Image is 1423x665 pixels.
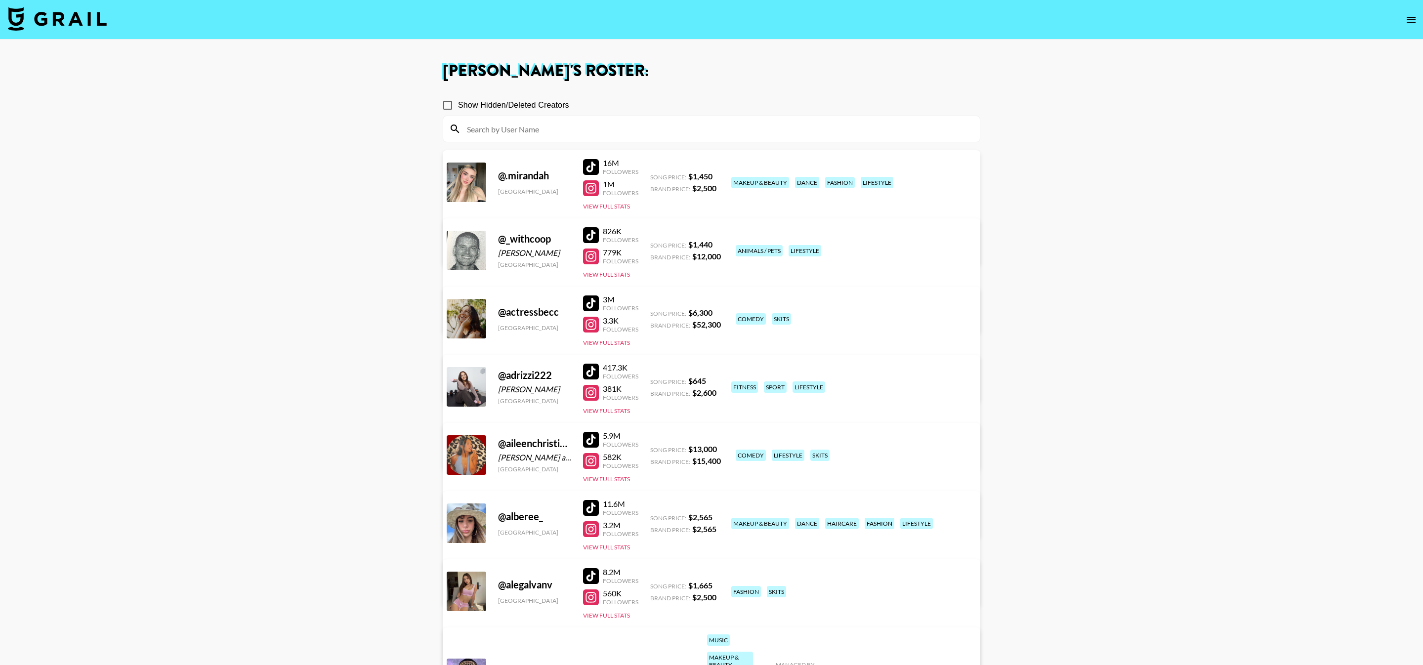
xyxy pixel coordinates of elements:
strong: $ 52,300 [692,320,721,329]
img: Grail Talent [8,7,107,31]
button: View Full Stats [583,203,630,210]
span: Brand Price: [650,458,690,465]
div: fashion [731,586,761,597]
div: [PERSON_NAME] [498,384,571,394]
div: music [707,634,730,646]
div: Followers [603,462,638,469]
div: 417.3K [603,363,638,373]
div: Followers [603,189,638,197]
span: Brand Price: [650,390,690,397]
div: Followers [603,509,638,516]
div: [GEOGRAPHIC_DATA] [498,597,571,604]
div: [PERSON_NAME] and [GEOGRAPHIC_DATA] [498,453,571,462]
strong: $ 1,665 [688,581,712,590]
div: Followers [603,577,638,584]
div: @ adrizzi222 [498,369,571,381]
div: Followers [603,394,638,401]
span: Song Price: [650,378,686,385]
div: fitness [731,381,758,393]
span: Brand Price: [650,594,690,602]
strong: $ 2,500 [692,183,716,193]
div: 1M [603,179,638,189]
button: View Full Stats [583,407,630,415]
div: 826K [603,226,638,236]
div: @ _withcoop [498,233,571,245]
strong: $ 12,000 [692,251,721,261]
button: View Full Stats [583,543,630,551]
div: @ alberee_ [498,510,571,523]
div: Followers [603,530,638,538]
div: lifestyle [772,450,804,461]
div: [GEOGRAPHIC_DATA] [498,397,571,405]
strong: $ 2,565 [688,512,712,522]
div: 3.3K [603,316,638,326]
div: 582K [603,452,638,462]
span: Song Price: [650,446,686,454]
div: lifestyle [789,245,821,256]
div: [GEOGRAPHIC_DATA] [498,529,571,536]
strong: $ 15,400 [692,456,721,465]
div: Followers [603,598,638,606]
strong: $ 2,565 [692,524,716,534]
span: Brand Price: [650,253,690,261]
div: 779K [603,248,638,257]
div: animals / pets [736,245,783,256]
span: Brand Price: [650,322,690,329]
h1: [PERSON_NAME] 's Roster: [443,63,980,79]
strong: $ 13,000 [688,444,717,454]
div: Followers [603,236,638,244]
div: skits [810,450,830,461]
div: haircare [825,518,859,529]
div: fashion [865,518,894,529]
div: 3M [603,294,638,304]
div: comedy [736,450,766,461]
span: Brand Price: [650,185,690,193]
div: [GEOGRAPHIC_DATA] [498,324,571,332]
button: View Full Stats [583,271,630,278]
div: Followers [603,304,638,312]
div: makeup & beauty [731,177,789,188]
div: Followers [603,168,638,175]
strong: $ 1,450 [688,171,712,181]
strong: $ 2,500 [692,592,716,602]
div: Followers [603,441,638,448]
div: makeup & beauty [731,518,789,529]
span: Song Price: [650,173,686,181]
div: 16M [603,158,638,168]
div: Followers [603,257,638,265]
button: View Full Stats [583,475,630,483]
div: 381K [603,384,638,394]
strong: $ 2,600 [692,388,716,397]
div: [GEOGRAPHIC_DATA] [498,188,571,195]
span: Song Price: [650,582,686,590]
button: View Full Stats [583,339,630,346]
div: @ alegalvanv [498,579,571,591]
div: @ .mirandah [498,169,571,182]
div: fashion [825,177,855,188]
div: Followers [603,373,638,380]
div: 3.2M [603,520,638,530]
div: 11.6M [603,499,638,509]
span: Song Price: [650,242,686,249]
span: Show Hidden/Deleted Creators [458,99,569,111]
strong: $ 1,440 [688,240,712,249]
div: lifestyle [861,177,893,188]
div: 8.2M [603,567,638,577]
div: comedy [736,313,766,325]
div: [GEOGRAPHIC_DATA] [498,465,571,473]
input: Search by User Name [461,121,974,137]
div: @ actressbecc [498,306,571,318]
div: dance [795,177,819,188]
div: [GEOGRAPHIC_DATA] [498,261,571,268]
strong: $ 6,300 [688,308,712,317]
strong: $ 645 [688,376,706,385]
div: 560K [603,588,638,598]
div: skits [772,313,791,325]
div: lifestyle [900,518,933,529]
div: Followers [603,326,638,333]
div: @ aileenchristineee [498,437,571,450]
div: skits [767,586,786,597]
div: dance [795,518,819,529]
div: lifestyle [793,381,825,393]
button: open drawer [1401,10,1421,30]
